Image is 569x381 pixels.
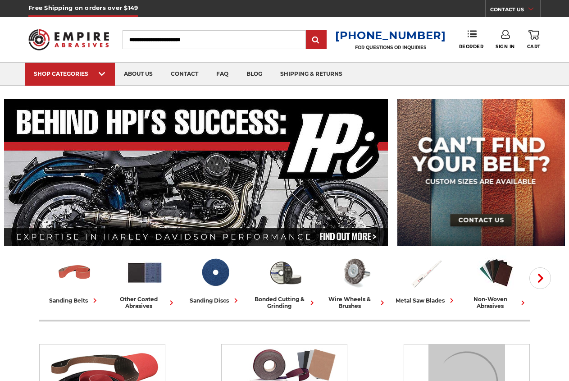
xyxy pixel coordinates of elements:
img: Wire Wheels & Brushes [337,254,374,291]
a: [PHONE_NUMBER] [335,29,446,42]
a: sanding belts [43,254,106,305]
div: bonded cutting & grinding [254,296,317,309]
a: non-woven abrasives [464,254,528,309]
div: metal saw blades [396,296,456,305]
div: other coated abrasives [113,296,176,309]
a: other coated abrasives [113,254,176,309]
span: Cart [527,44,541,50]
a: bonded cutting & grinding [254,254,317,309]
a: faq [207,63,237,86]
img: Bonded Cutting & Grinding [267,254,304,291]
div: non-woven abrasives [464,296,528,309]
img: Empire Abrasives [28,24,109,55]
input: Submit [307,31,325,49]
button: Next [529,267,551,289]
img: Other Coated Abrasives [126,254,164,291]
img: Sanding Discs [196,254,234,291]
img: Non-woven Abrasives [478,254,515,291]
img: Banner for an interview featuring Horsepower Inc who makes Harley performance upgrades featured o... [4,99,388,246]
a: wire wheels & brushes [324,254,387,309]
a: blog [237,63,271,86]
div: sanding belts [49,296,100,305]
img: promo banner for custom belts. [397,99,565,246]
div: wire wheels & brushes [324,296,387,309]
a: CONTACT US [490,5,540,17]
div: SHOP CATEGORIES [34,70,106,77]
p: FOR QUESTIONS OR INQUIRIES [335,45,446,50]
span: Reorder [459,44,484,50]
img: Sanding Belts [56,254,93,291]
a: shipping & returns [271,63,351,86]
img: Metal Saw Blades [407,254,445,291]
a: metal saw blades [394,254,457,305]
span: Sign In [496,44,515,50]
a: sanding discs [183,254,246,305]
a: contact [162,63,207,86]
a: Cart [527,30,541,50]
a: about us [115,63,162,86]
div: sanding discs [190,296,241,305]
a: Reorder [459,30,484,49]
